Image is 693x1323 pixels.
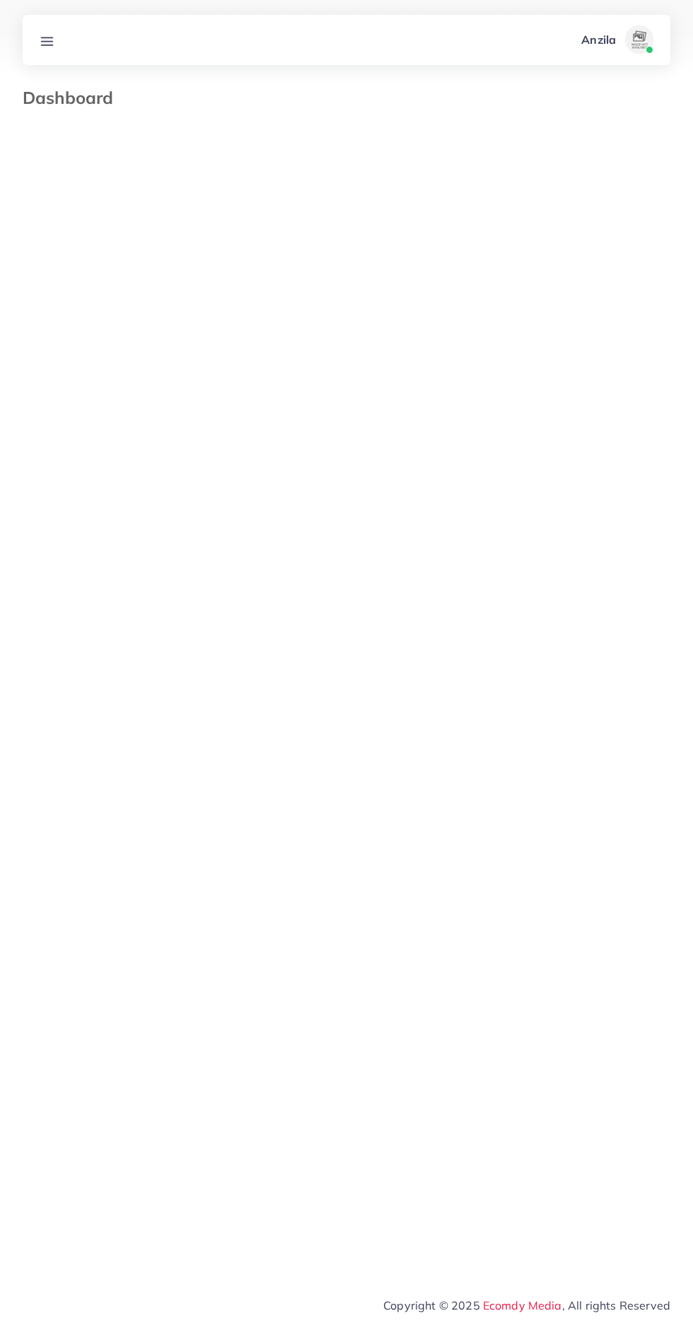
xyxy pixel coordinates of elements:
[562,1297,670,1314] span: , All rights Reserved
[483,1298,562,1312] a: Ecomdy Media
[573,25,659,54] a: Anzilaavatar
[23,88,124,108] h3: Dashboard
[383,1297,670,1314] span: Copyright © 2025
[581,31,616,48] p: Anzila
[625,25,653,54] img: avatar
